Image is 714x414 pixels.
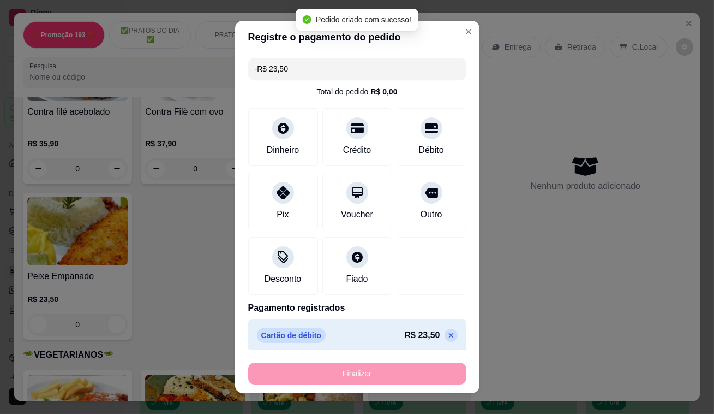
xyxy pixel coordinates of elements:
button: Close [460,23,477,40]
div: Débito [418,144,443,157]
div: R$ 0,00 [370,86,397,97]
p: R$ 23,50 [405,329,440,342]
span: check-circle [303,15,311,24]
div: Desconto [265,273,302,286]
header: Registre o pagamento do pedido [235,21,479,54]
div: Dinheiro [267,144,299,157]
div: Fiado [346,273,368,286]
p: Cartão de débito [257,328,326,343]
div: Voucher [341,208,373,221]
span: Pedido criado com sucesso! [316,15,411,24]
input: Ex.: hambúrguer de cordeiro [255,58,460,80]
div: Pix [277,208,289,221]
p: Pagamento registrados [248,301,466,315]
div: Total do pedido [316,86,397,97]
div: Outro [420,208,442,221]
div: Crédito [343,144,371,157]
